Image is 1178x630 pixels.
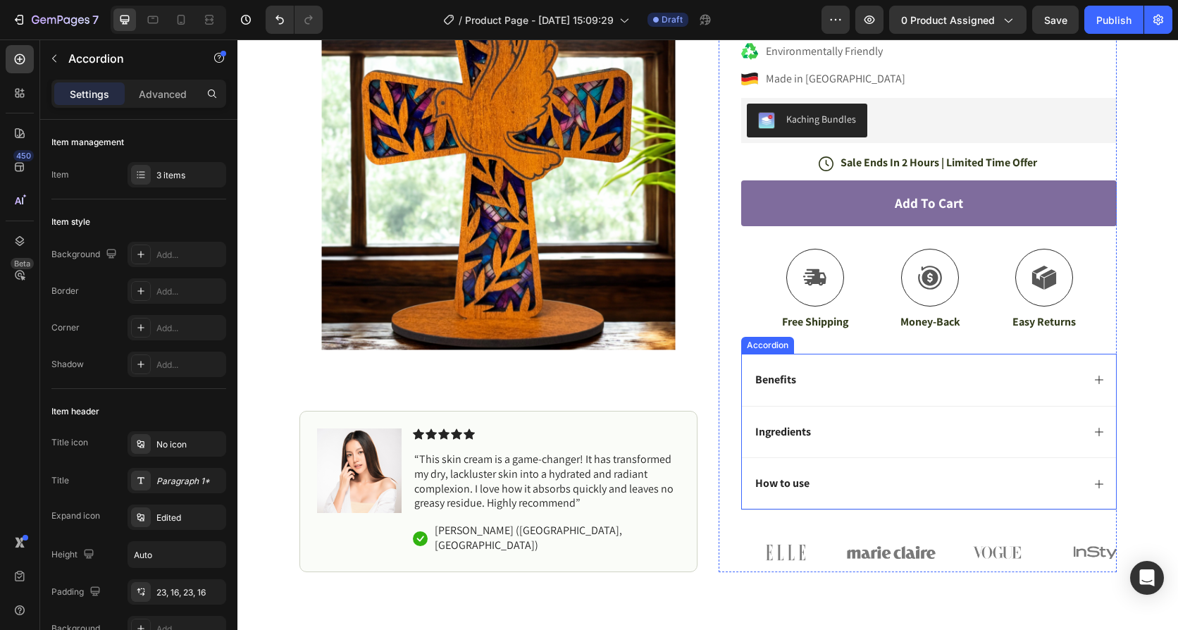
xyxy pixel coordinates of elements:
[51,285,79,297] div: Border
[521,73,538,89] img: KachingBundles.png
[51,474,69,487] div: Title
[662,13,683,26] span: Draft
[156,475,223,488] div: Paragraph 1*
[821,493,910,533] img: gempages_432750572815254551-18635748-8903-4856-abf3-9296e066d3eb.png
[509,64,630,98] button: Kaching Bundles
[459,13,462,27] span: /
[901,13,995,27] span: 0 product assigned
[504,493,593,533] img: gempages_432750572815254551-862cdf2e-aba6-4086-86e1-6aedcbdae31d.png
[6,6,105,34] button: 7
[603,116,800,131] p: Sale Ends In 2 Hours | Limited Time Offer
[663,276,723,290] p: Money-Back
[68,50,188,67] p: Accordion
[51,583,104,602] div: Padding
[156,322,223,335] div: Add...
[545,276,611,290] p: Free Shipping
[51,405,99,418] div: Item header
[92,11,99,28] p: 7
[1032,6,1079,34] button: Save
[657,155,726,173] div: Add to cart
[51,509,100,522] div: Expand icon
[51,545,97,564] div: Height
[156,285,223,298] div: Add...
[518,437,572,452] p: How to use
[51,245,120,264] div: Background
[11,258,34,269] div: Beta
[51,216,90,228] div: Item style
[1130,561,1164,595] div: Open Intercom Messenger
[156,438,223,451] div: No icon
[507,299,554,312] div: Accordion
[51,168,69,181] div: Item
[518,333,559,348] p: Benefits
[504,141,879,187] button: Add to cart
[156,249,223,261] div: Add...
[715,493,804,533] img: gempages_432750572815254551-e61e7829-47ae-4815-938a-13ef13fcc808.png
[156,586,223,599] div: 23, 16, 23, 16
[549,73,619,87] div: Kaching Bundles
[51,136,124,149] div: Item management
[609,493,698,533] img: gempages_432750572815254551-9865b96a-718f-4e2f-bc8e-2aa16a04ab06.png
[128,542,225,567] input: Auto
[266,6,323,34] div: Undo/Redo
[889,6,1027,34] button: 0 product assigned
[1084,6,1143,34] button: Publish
[51,436,88,449] div: Title icon
[156,169,223,182] div: 3 items
[518,385,573,400] p: Ingredients
[51,358,84,371] div: Shadow
[156,359,223,371] div: Add...
[70,87,109,101] p: Settings
[156,512,223,524] div: Edited
[775,276,838,290] p: Easy Returns
[51,321,80,334] div: Corner
[13,150,34,161] div: 450
[465,13,614,27] span: Product Page - [DATE] 15:09:29
[1044,14,1067,26] span: Save
[237,39,1178,630] iframe: Design area
[1096,13,1131,27] div: Publish
[139,87,187,101] p: Advanced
